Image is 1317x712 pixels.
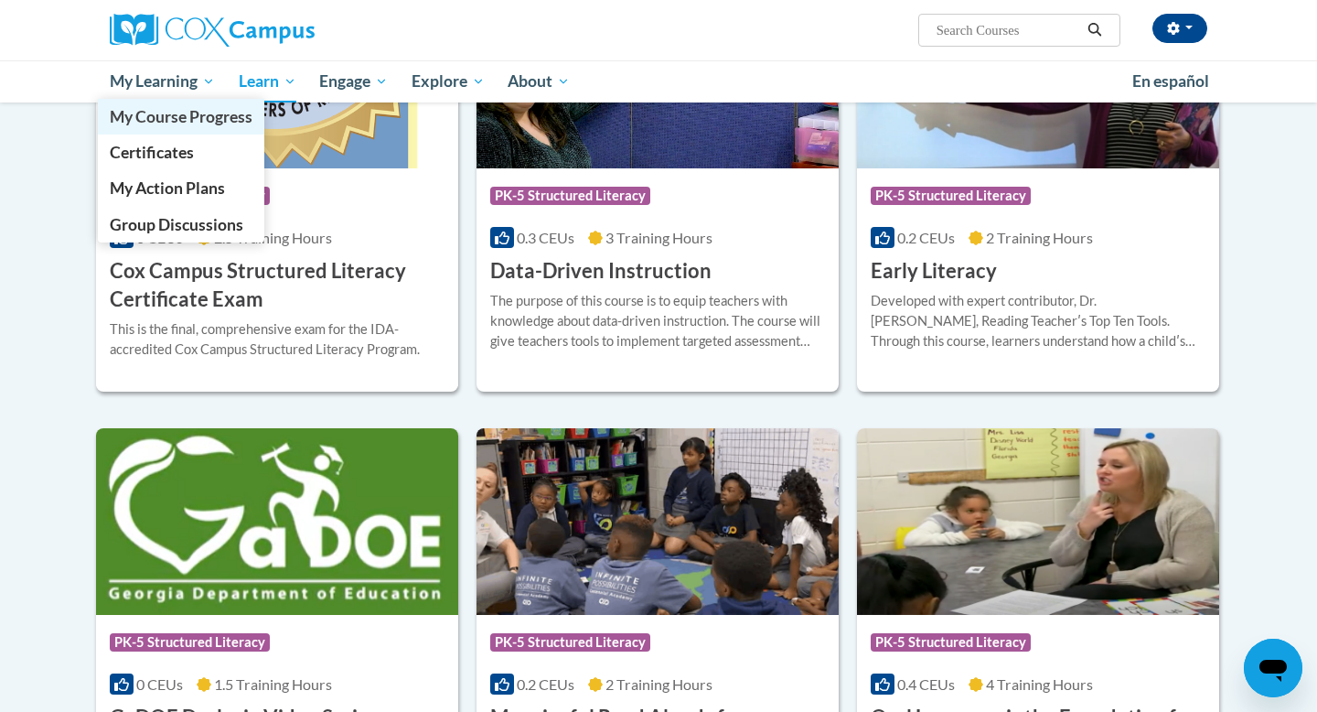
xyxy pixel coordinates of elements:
div: The purpose of this course is to equip teachers with knowledge about data-driven instruction. The... [490,291,825,351]
span: 2.5 Training Hours [214,229,332,246]
h3: Data-Driven Instruction [490,257,712,286]
div: Main menu [82,60,1235,102]
a: En español [1120,62,1221,101]
input: Search Courses [935,19,1081,41]
span: PK-5 Structured Literacy [871,187,1031,205]
span: Group Discussions [110,215,243,234]
span: My Action Plans [110,178,225,198]
span: 0.2 CEUs [897,229,955,246]
a: Cox Campus [110,14,457,47]
span: 0.3 CEUs [517,229,574,246]
img: Course Logo [476,428,839,615]
iframe: Button to launch messaging window [1244,639,1302,697]
a: My Action Plans [98,170,264,206]
span: PK-5 Structured Literacy [871,633,1031,652]
a: Engage [307,60,400,102]
img: Course Logo [96,428,458,615]
a: Explore [400,60,497,102]
span: Learn [239,70,296,92]
button: Search [1081,19,1108,41]
span: My Learning [110,70,215,92]
span: My Course Progress [110,107,252,126]
a: About [497,60,583,102]
a: Group Discussions [98,207,264,243]
span: Engage [319,70,388,92]
span: 2 Training Hours [986,229,1093,246]
button: Account Settings [1152,14,1207,43]
span: 0 CEUs [136,229,183,246]
span: 1.5 Training Hours [214,675,332,693]
a: Certificates [98,135,264,170]
span: 0 CEUs [136,675,183,693]
span: About [508,70,570,92]
span: 0.4 CEUs [897,675,955,693]
a: Learn [227,60,308,102]
span: PK-5 Structured Literacy [490,633,650,652]
h3: Cox Campus Structured Literacy Certificate Exam [110,257,444,314]
h3: Early Literacy [871,257,997,286]
span: Certificates [110,143,194,162]
div: This is the final, comprehensive exam for the IDA-accredited Cox Campus Structured Literacy Program. [110,319,444,360]
img: Cox Campus [110,14,315,47]
a: My Course Progress [98,99,264,135]
span: 4 Training Hours [986,675,1093,693]
span: 0.2 CEUs [517,675,574,693]
span: 2 Training Hours [605,675,712,693]
div: Developed with expert contributor, Dr. [PERSON_NAME], Reading Teacherʹs Top Ten Tools. Through th... [871,291,1205,351]
span: Explore [412,70,485,92]
img: Course Logo [857,428,1219,615]
span: En español [1132,71,1209,91]
span: 3 Training Hours [605,229,712,246]
a: My Learning [98,60,227,102]
span: PK-5 Structured Literacy [490,187,650,205]
span: PK-5 Structured Literacy [110,633,270,652]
